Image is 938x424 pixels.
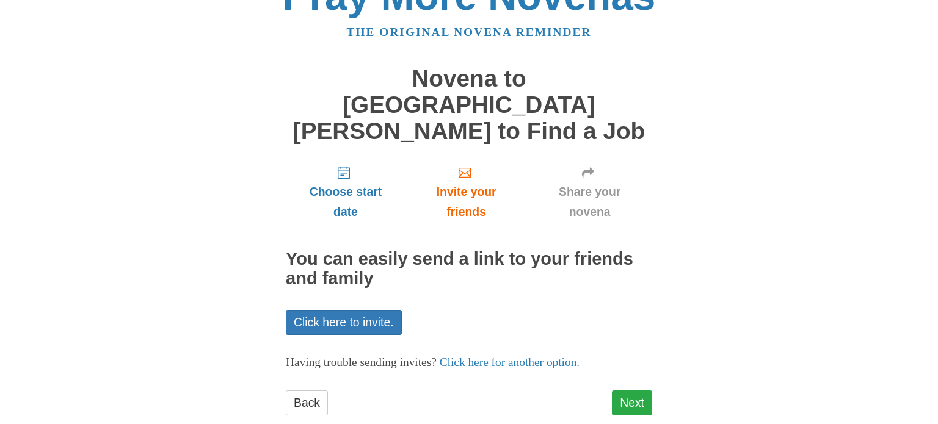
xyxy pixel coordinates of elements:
a: Choose start date [286,156,405,229]
a: Back [286,390,328,415]
h2: You can easily send a link to your friends and family [286,250,652,289]
span: Choose start date [298,182,393,222]
a: Invite your friends [405,156,527,229]
a: Click here to invite. [286,310,402,335]
span: Invite your friends [418,182,515,222]
span: Having trouble sending invites? [286,356,437,368]
a: Next [612,390,652,415]
h1: Novena to [GEOGRAPHIC_DATA][PERSON_NAME] to Find a Job [286,66,652,144]
a: Click here for another option. [440,356,580,368]
a: Share your novena [527,156,652,229]
span: Share your novena [539,182,640,222]
a: The original novena reminder [347,26,592,38]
